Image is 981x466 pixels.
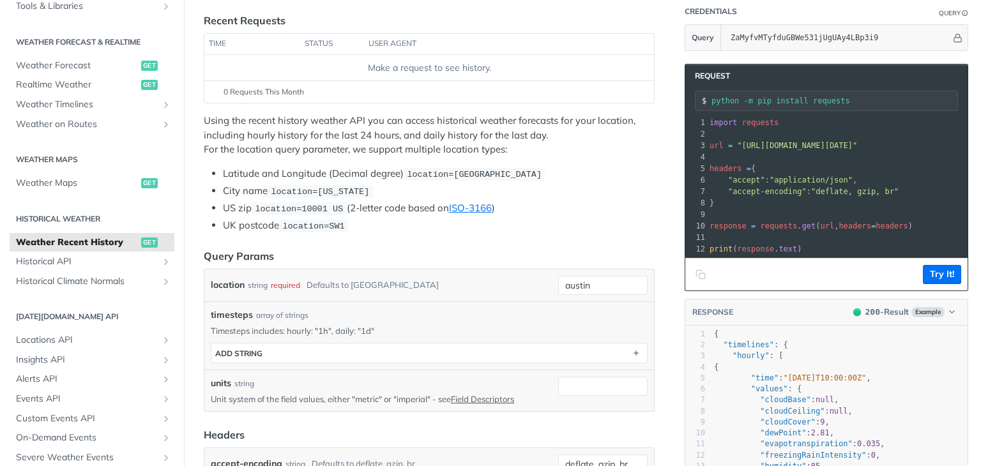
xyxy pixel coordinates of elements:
span: "values" [751,384,788,393]
span: "accept" [728,176,765,184]
a: Weather Recent Historyget [10,233,174,252]
button: Show subpages for Severe Weather Events [161,453,171,463]
span: "freezingRainIntensity" [760,451,866,460]
div: 4 [685,362,705,373]
button: 200200-ResultExample [847,306,961,319]
span: requests [761,222,798,230]
span: Request [688,71,730,81]
button: Show subpages for Custom Events API [161,414,171,424]
span: : , [714,417,830,426]
span: "application/json" [770,176,853,184]
span: = [728,141,733,150]
span: Weather Maps [16,177,138,190]
li: Latitude and Longitude (Decimal degree) [223,167,655,181]
div: string [234,378,254,389]
span: : , [714,439,885,448]
span: : , [714,451,880,460]
div: 7 [685,395,705,405]
div: ADD string [215,349,262,358]
div: 9 [685,417,705,428]
li: City name [223,184,655,199]
p: Unit system of the field values, either "metric" or "imperial" - see [211,393,553,405]
div: 4 [685,151,707,163]
div: Make a request to see history. [209,61,649,75]
div: required [271,276,300,294]
span: "[DATE]T10:00:00Z" [783,373,866,382]
a: Custom Events APIShow subpages for Custom Events API [10,409,174,428]
span: = [751,222,756,230]
div: 1 [685,329,705,340]
span: "cloudCover" [760,417,816,426]
div: 6 [685,174,707,186]
div: 10 [685,428,705,439]
button: Try It! [923,265,961,284]
label: units [211,377,231,390]
span: url [820,222,834,230]
span: 200 [865,307,880,317]
span: 9 [820,417,825,426]
span: "hourly" [733,351,770,360]
button: Show subpages for Events API [161,394,171,404]
span: Events API [16,393,158,405]
span: timesteps [211,308,253,322]
div: 3 [685,140,707,151]
span: = [871,222,876,230]
div: 12 [685,450,705,461]
span: { [714,363,719,372]
div: 2 [685,340,705,350]
span: Historical Climate Normals [16,275,158,288]
span: Alerts API [16,373,158,386]
button: Show subpages for Weather Timelines [161,100,171,110]
span: null [816,395,834,404]
button: Show subpages for Insights API [161,355,171,365]
button: Show subpages for Alerts API [161,374,171,384]
button: Copy to clipboard [692,265,710,284]
div: 3 [685,350,705,361]
p: Using the recent history weather API you can access historical weather forecasts for your locatio... [204,114,655,157]
span: print [710,244,733,253]
h2: Weather Forecast & realtime [10,36,174,48]
span: response [710,222,747,230]
span: 0 [871,451,876,460]
div: 5 [685,373,705,384]
div: 2 [685,128,707,140]
div: Query Params [204,248,274,264]
div: 5 [685,163,707,174]
h2: Historical Weather [10,213,174,225]
span: Query [692,32,714,43]
a: Weather Forecastget [10,56,174,75]
div: Headers [204,427,245,442]
span: 200 [853,308,861,316]
a: Locations APIShow subpages for Locations API [10,331,174,350]
button: Show subpages for Locations API [161,335,171,345]
span: get [802,222,816,230]
button: Show subpages for Historical API [161,257,171,267]
span: : { [714,384,802,393]
span: 0.035 [857,439,880,448]
th: status [300,34,364,54]
span: "[URL][DOMAIN_NAME][DATE]" [737,141,857,150]
span: "cloudBase" [760,395,810,404]
a: Insights APIShow subpages for Insights API [10,350,174,370]
span: requests [742,118,779,127]
div: string [248,276,268,294]
span: 2.81 [811,428,830,437]
span: location=[GEOGRAPHIC_DATA] [407,170,542,179]
a: Weather TimelinesShow subpages for Weather Timelines [10,95,174,114]
span: . ( , ) [710,222,913,230]
button: Show subpages for Tools & Libraries [161,1,171,11]
span: : [710,187,899,196]
span: : , [714,428,834,437]
h2: [DATE][DOMAIN_NAME] API [10,311,174,322]
div: 10 [685,220,707,232]
div: 8 [685,197,707,209]
span: headers [710,164,742,173]
span: location=[US_STATE] [271,187,369,197]
a: Weather Mapsget [10,174,174,193]
span: "evapotranspiration" [760,439,853,448]
span: : , [714,407,853,416]
li: UK postcode [223,218,655,233]
div: array of strings [256,310,308,321]
a: Historical APIShow subpages for Historical API [10,252,174,271]
span: } [710,199,714,207]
